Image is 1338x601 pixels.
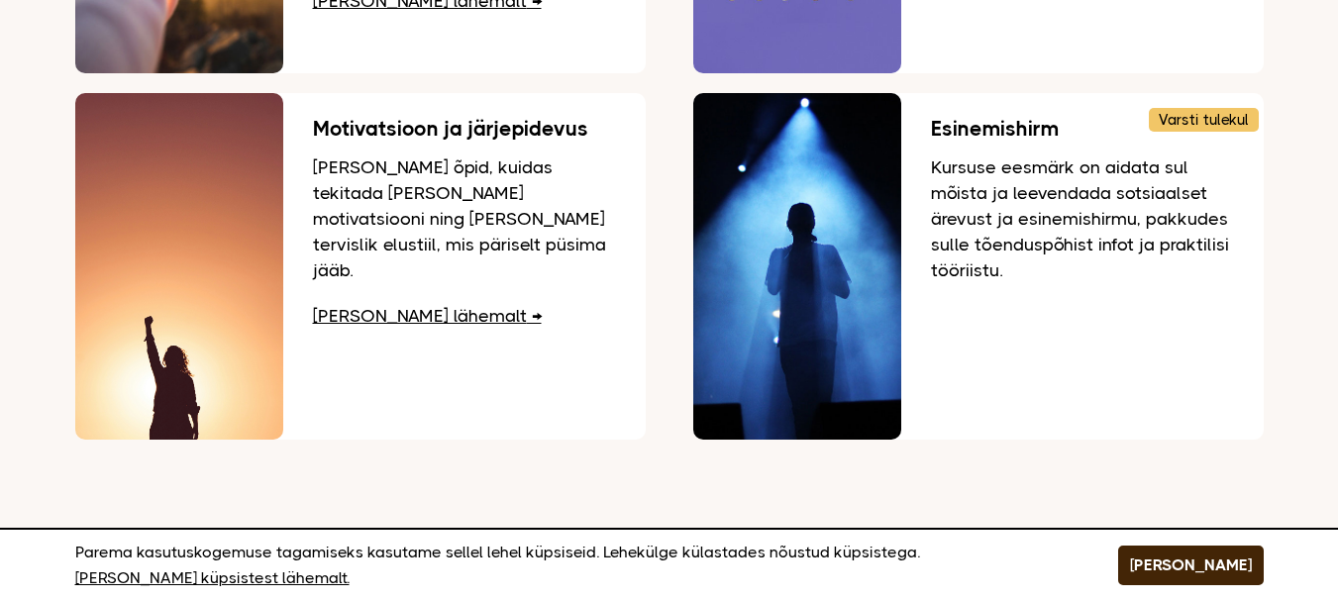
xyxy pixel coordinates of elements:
[313,118,616,140] h3: Motivatsioon ja järjepidevus
[1118,546,1264,585] button: [PERSON_NAME]
[75,93,283,440] img: Mees kätte õhku tõstmas, taustaks päikeseloojang
[931,154,1234,283] p: Kursuse eesmärk on aidata sul mõista ja leevendada sotsiaalset ärevust ja esinemishirmu, pakkudes...
[313,154,616,283] p: [PERSON_NAME] õpid, kuidas tekitada [PERSON_NAME] motivatsiooni ning [PERSON_NAME] tervislik elus...
[75,540,1069,591] p: Parema kasutuskogemuse tagamiseks kasutame sellel lehel küpsiseid. Lehekülge külastades nõustud k...
[75,565,350,591] a: [PERSON_NAME] küpsistest lähemalt.
[313,306,542,326] a: [PERSON_NAME] lähemalt
[693,93,901,440] img: Inimene laval esinemas
[931,118,1234,140] h3: Esinemishirm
